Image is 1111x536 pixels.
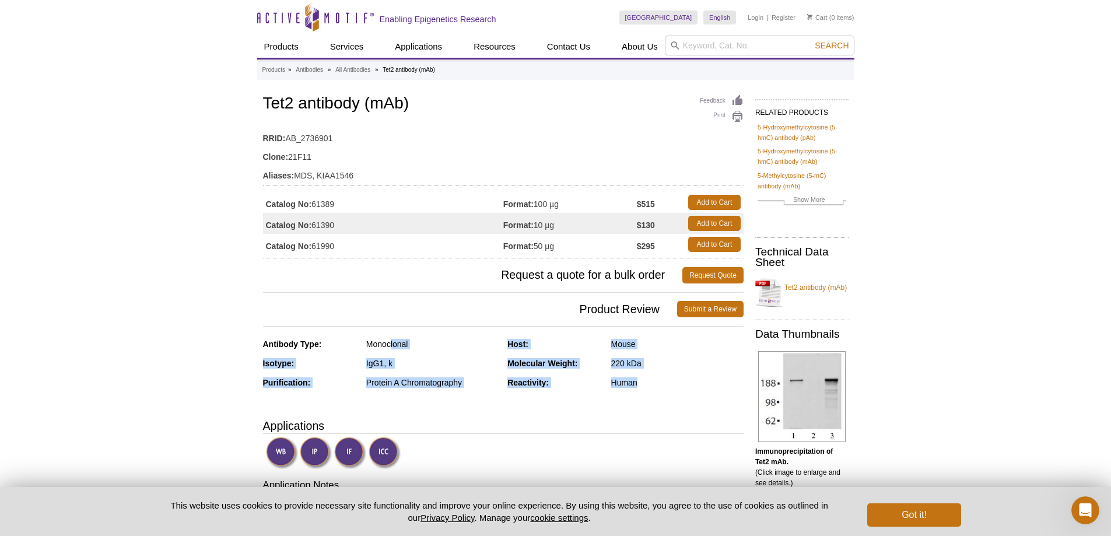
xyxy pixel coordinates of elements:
a: Login [748,13,763,22]
div: 220 kDa [611,358,744,369]
a: Applications [388,36,449,58]
a: Add to Cart [688,237,741,252]
li: » [375,66,378,73]
strong: Antibody Type: [263,339,322,349]
li: | [767,10,769,24]
strong: Aliases: [263,170,295,181]
img: Tet2 antibody (mAb) tested by immunoprecipitation. [758,351,846,442]
div: Protein A Chromatography [366,377,499,388]
span: Product Review [263,301,677,317]
a: Contact Us [540,36,597,58]
h2: Data Thumbnails [755,329,849,339]
a: About Us [615,36,665,58]
h2: Technical Data Sheet [755,247,849,268]
strong: Catalog No: [266,199,312,209]
a: [GEOGRAPHIC_DATA] [619,10,698,24]
strong: Molecular Weight: [507,359,577,368]
a: Feedback [700,94,744,107]
div: Mouse [611,339,744,349]
td: 10 µg [503,213,637,234]
div: IgG1, k [366,358,499,369]
a: Register [772,13,795,22]
strong: Catalog No: [266,220,312,230]
a: Show More [758,194,846,208]
a: Antibodies [296,65,323,75]
h3: Applications [263,417,744,435]
strong: Clone: [263,152,289,162]
td: 61390 [263,213,503,234]
a: Services [323,36,371,58]
strong: $295 [637,241,655,251]
a: Request Quote [682,267,744,283]
a: Submit a Review [677,301,744,317]
a: Add to Cart [688,195,741,210]
a: Products [257,36,306,58]
li: » [288,66,292,73]
h1: Tet2 antibody (mAb) [263,94,744,114]
a: Cart [807,13,828,22]
td: 61389 [263,192,503,213]
span: Request a quote for a bulk order [263,267,683,283]
img: Immunoprecipitation Validated [300,437,332,469]
img: Your Cart [807,14,812,20]
a: Privacy Policy [420,513,474,523]
div: Monoclonal [366,339,499,349]
li: » [328,66,331,73]
img: Western Blot Validated [266,437,298,469]
h2: RELATED PRODUCTS [755,99,849,120]
img: Immunofluorescence Validated [334,437,366,469]
strong: Catalog No: [266,241,312,251]
a: 5-Methylcytosine (5-mC) antibody (mAb) [758,170,846,191]
div: Human [611,377,744,388]
b: Immunoprecipitation of Tet2 mAb. [755,447,833,466]
td: AB_2736901 [263,126,744,145]
strong: Purification: [263,378,311,387]
strong: Host: [507,339,528,349]
td: MDS, KIAA1546 [263,163,744,182]
td: 50 µg [503,234,637,255]
a: Resources [467,36,523,58]
li: Tet2 antibody (mAb) [383,66,435,73]
a: Print [700,110,744,123]
a: English [703,10,736,24]
iframe: Intercom live chat [1071,496,1099,524]
a: 5-Hydroxymethylcytosine (5-hmC) antibody (pAb) [758,122,846,143]
td: 100 µg [503,192,637,213]
li: (0 items) [807,10,854,24]
img: Immunocytochemistry Validated [369,437,401,469]
a: All Antibodies [335,65,370,75]
a: Products [262,65,285,75]
strong: Format: [503,220,534,230]
strong: Format: [503,199,534,209]
a: Tet2 antibody (mAb) [755,275,849,310]
strong: RRID: [263,133,286,143]
button: Search [811,40,852,51]
h3: Application Notes [263,478,744,495]
strong: Format: [503,241,534,251]
span: Search [815,41,849,50]
input: Keyword, Cat. No. [665,36,854,55]
strong: $515 [637,199,655,209]
td: 21F11 [263,145,744,163]
button: cookie settings [530,513,588,523]
strong: Isotype: [263,359,295,368]
strong: $130 [637,220,655,230]
a: Add to Cart [688,216,741,231]
td: 61990 [263,234,503,255]
button: Got it! [867,503,961,527]
a: 5-Hydroxymethylcytosine (5-hmC) antibody (mAb) [758,146,846,167]
p: This website uses cookies to provide necessary site functionality and improve your online experie... [150,499,849,524]
h2: Enabling Epigenetics Research [380,14,496,24]
p: (Click image to enlarge and see details.) [755,446,849,488]
strong: Reactivity: [507,378,549,387]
